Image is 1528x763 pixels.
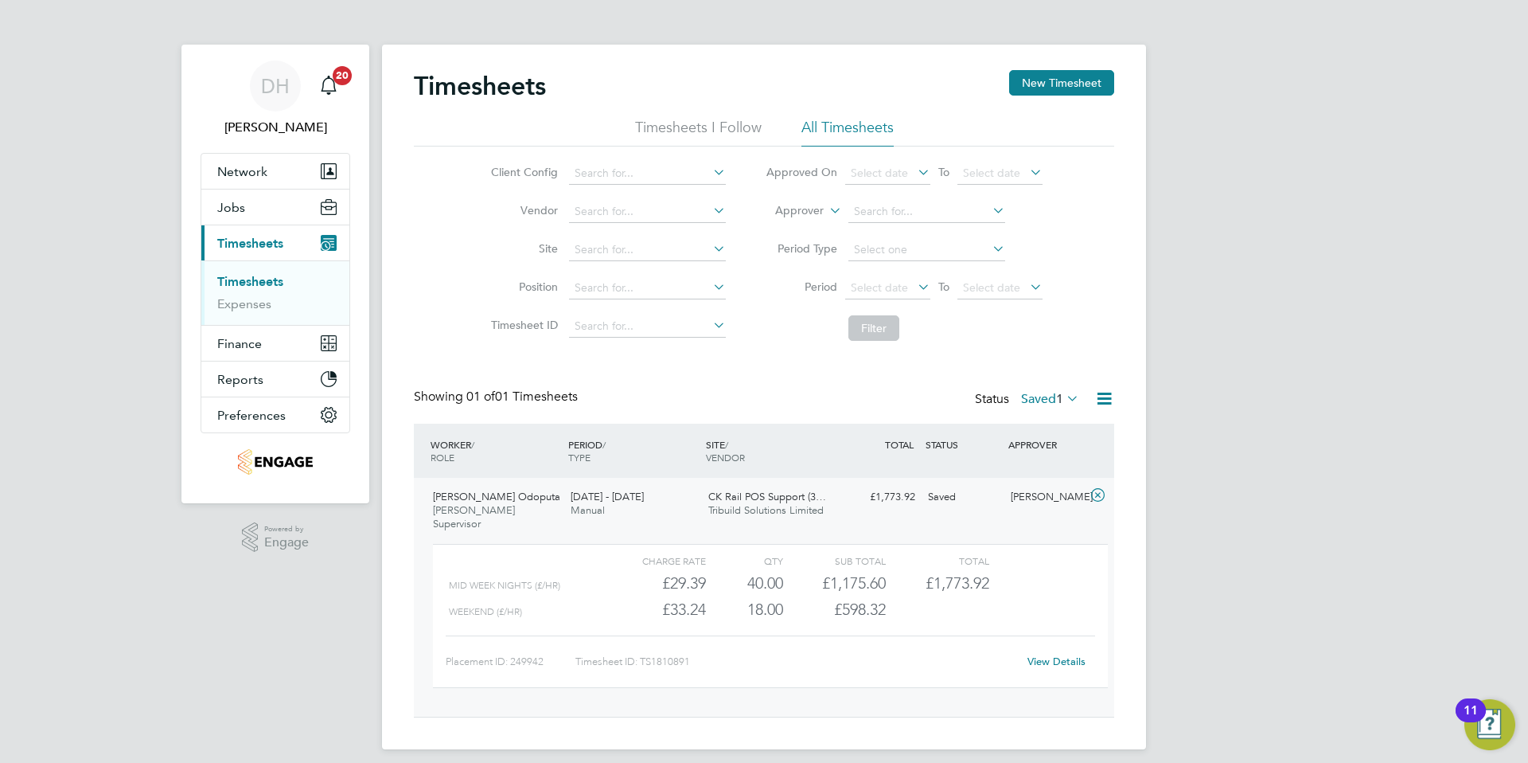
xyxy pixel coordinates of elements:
[571,503,605,517] span: Manual
[1027,655,1086,668] a: View Details
[963,166,1020,180] span: Select date
[201,260,349,325] div: Timesheets
[333,66,352,85] span: 20
[427,430,564,471] div: WORKER
[635,118,762,147] li: Timesheets I Follow
[201,449,350,475] a: Go to home page
[926,573,989,593] span: £1,773.92
[449,606,522,617] span: Weekend (£/HR)
[201,397,349,432] button: Preferences
[471,438,474,451] span: /
[414,389,581,405] div: Showing
[564,430,702,471] div: PERIOD
[1056,391,1063,407] span: 1
[201,225,349,260] button: Timesheets
[242,522,310,553] a: Powered byEngage
[766,165,837,179] label: Approved On
[201,118,350,137] span: Dean Holliday
[783,551,886,570] div: Sub Total
[934,276,954,297] span: To
[603,570,706,597] div: £29.39
[264,522,309,536] span: Powered by
[1009,70,1114,96] button: New Timesheet
[569,315,726,338] input: Search for...
[486,318,558,332] label: Timesheet ID
[486,165,558,179] label: Client Config
[217,200,245,215] span: Jobs
[706,551,783,570] div: QTY
[702,430,840,471] div: SITE
[851,166,908,180] span: Select date
[783,570,886,597] div: £1,175.60
[217,372,263,387] span: Reports
[261,76,290,96] span: DH
[851,280,908,295] span: Select date
[708,490,826,503] span: CK Rail POS Support (3…
[201,362,349,397] button: Reports
[486,203,558,217] label: Vendor
[706,597,783,623] div: 18.00
[1464,710,1478,731] div: 11
[766,241,837,256] label: Period Type
[934,162,954,182] span: To
[264,536,309,550] span: Engage
[569,277,726,299] input: Search for...
[922,430,1004,459] div: STATUS
[201,326,349,361] button: Finance
[603,597,706,623] div: £33.24
[486,241,558,256] label: Site
[885,438,914,451] span: TOTAL
[201,154,349,189] button: Network
[848,201,1005,223] input: Search for...
[466,389,495,405] span: 01 of
[569,239,726,261] input: Search for...
[181,45,369,503] nav: Main navigation
[569,201,726,223] input: Search for...
[217,164,267,179] span: Network
[1004,484,1087,511] div: [PERSON_NAME]
[575,649,1017,675] div: Timesheet ID: TS1810891
[433,490,560,503] span: [PERSON_NAME] Odoputa
[766,280,837,294] label: Period
[217,296,271,311] a: Expenses
[603,551,706,570] div: Charge rate
[602,438,606,451] span: /
[449,580,560,591] span: Mid Week Nights (£/HR)
[975,389,1082,411] div: Status
[313,61,345,112] a: 20
[1464,699,1515,750] button: Open Resource Center, 11 new notifications
[848,315,899,341] button: Filter
[201,190,349,225] button: Jobs
[706,451,745,464] span: VENDOR
[963,280,1020,295] span: Select date
[466,389,578,405] span: 01 Timesheets
[725,438,728,451] span: /
[886,551,988,570] div: Total
[569,162,726,185] input: Search for...
[801,118,894,147] li: All Timesheets
[571,490,644,503] span: [DATE] - [DATE]
[708,503,824,517] span: Tribuild Solutions Limited
[706,570,783,597] div: 40.00
[783,597,886,623] div: £598.32
[486,280,558,294] label: Position
[839,484,922,511] div: £1,773.92
[1004,430,1087,459] div: APPROVER
[217,236,283,251] span: Timesheets
[201,61,350,137] a: DH[PERSON_NAME]
[217,274,283,289] a: Timesheets
[433,503,515,530] span: [PERSON_NAME] Supervisor
[217,336,262,351] span: Finance
[238,449,312,475] img: tribuildsolutions-logo-retina.png
[431,451,454,464] span: ROLE
[414,70,546,102] h2: Timesheets
[848,239,1005,261] input: Select one
[922,484,1004,511] div: Saved
[568,451,591,464] span: TYPE
[1021,391,1079,407] label: Saved
[217,408,286,423] span: Preferences
[752,203,824,219] label: Approver
[446,649,575,675] div: Placement ID: 249942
